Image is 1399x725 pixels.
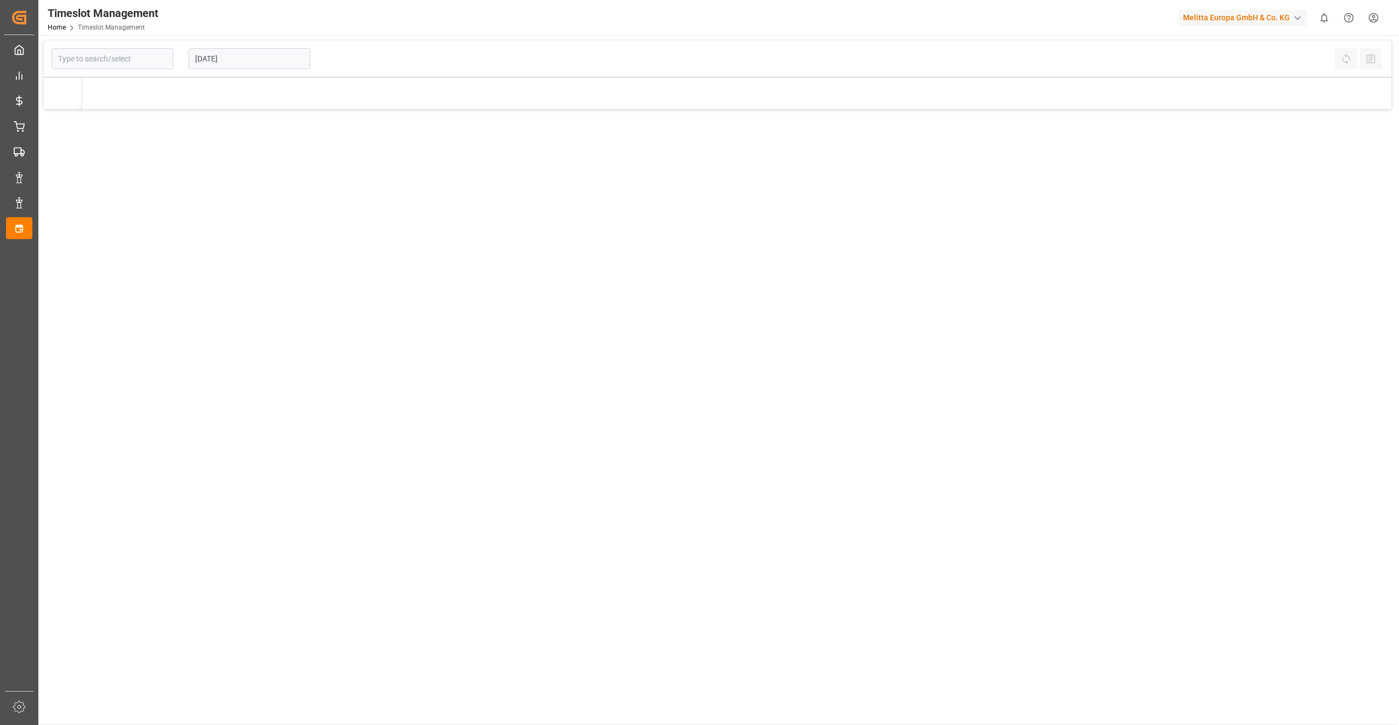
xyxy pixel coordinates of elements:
[1179,10,1307,26] div: Melitta Europa GmbH & Co. KG
[48,24,66,31] a: Home
[1312,5,1337,30] button: show 0 new notifications
[1337,5,1361,30] button: Help Center
[52,48,173,69] input: Type to search/select
[48,5,158,21] div: Timeslot Management
[1179,7,1312,28] button: Melitta Europa GmbH & Co. KG
[189,48,310,69] input: DD-MM-YYYY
